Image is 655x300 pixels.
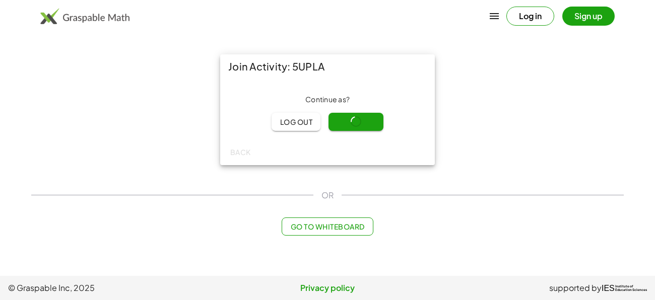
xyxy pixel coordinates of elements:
button: Sign up [562,7,615,26]
span: Log out [280,117,312,126]
a: Privacy policy [221,282,434,294]
div: Continue as ? [228,95,427,105]
span: OR [321,189,334,201]
button: Go to Whiteboard [282,217,373,236]
button: Log out [272,113,320,131]
span: Institute of Education Sciences [615,285,647,292]
span: IES [602,283,615,293]
div: Join Activity: 5UPLA [220,54,435,79]
span: supported by [549,282,602,294]
a: IESInstitute ofEducation Sciences [602,282,647,294]
button: Log in [506,7,554,26]
span: Go to Whiteboard [290,222,364,231]
span: © Graspable Inc, 2025 [8,282,221,294]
